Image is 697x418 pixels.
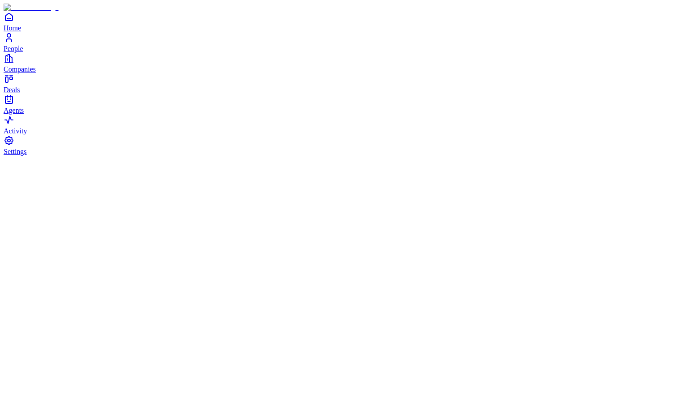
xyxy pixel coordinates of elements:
span: Settings [4,148,27,155]
span: Agents [4,107,24,114]
a: People [4,32,693,52]
a: Activity [4,115,693,135]
span: Home [4,24,21,32]
span: Activity [4,127,27,135]
span: Companies [4,65,36,73]
a: Settings [4,135,693,155]
img: Item Brain Logo [4,4,59,12]
span: People [4,45,23,52]
a: Agents [4,94,693,114]
a: Deals [4,73,693,94]
a: Home [4,12,693,32]
a: Companies [4,53,693,73]
span: Deals [4,86,20,94]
